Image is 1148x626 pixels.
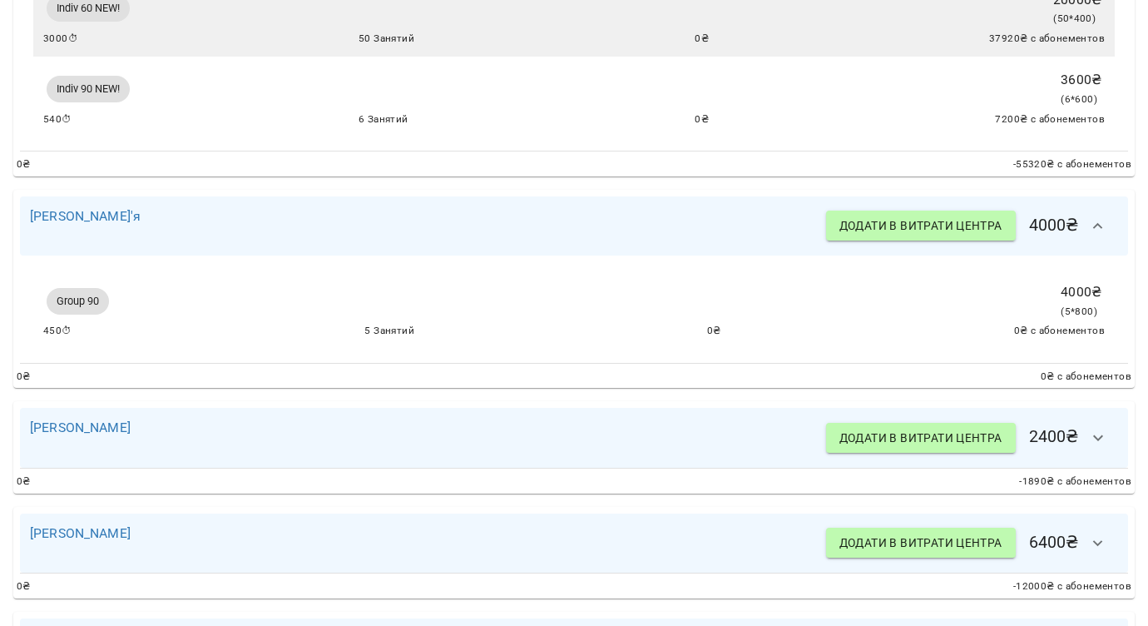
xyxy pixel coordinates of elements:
span: 0 ₴ [695,31,709,47]
span: 0 ₴ [17,369,31,385]
span: 5 Занятий [364,323,414,340]
span: ( 50 * 400 ) [1053,12,1096,24]
span: 0 ₴ [695,112,709,128]
span: 0 ₴ [17,474,31,490]
button: Додати в витрати центра [826,423,1016,453]
span: Group 90 [47,294,109,309]
span: 37920 ₴ с абонементов [989,31,1105,47]
h6: 4000 ₴ [826,206,1118,246]
span: -55320 ₴ с абонементов [1013,156,1131,173]
span: 0 ₴ с абонементов [1014,323,1105,340]
a: [PERSON_NAME] [30,525,131,541]
span: 50 Занятий [359,31,414,47]
span: 6 Занятий [359,112,408,128]
span: -12000 ₴ с абонементов [1013,579,1131,595]
h6: 2400 ₴ [826,418,1118,458]
span: 3000 ⏱ [43,31,78,47]
p: 4000 ₴ [1061,282,1101,302]
button: Додати в витрати центра [826,528,1016,558]
span: -1890 ₴ с абонементов [1019,474,1131,490]
span: Додати в витрати центра [839,533,1002,553]
span: Indiv 90 NEW! [47,82,130,97]
span: 450 ⏱ [43,323,72,340]
span: ( 6 * 600 ) [1061,93,1097,105]
h6: 6400 ₴ [826,524,1118,564]
span: 0 ₴ [17,579,31,595]
a: [PERSON_NAME] [30,420,131,435]
span: 540 ⏱ [43,112,72,128]
a: [PERSON_NAME]'я [30,208,141,224]
span: ( 5 * 800 ) [1061,306,1097,317]
button: Додати в витрати центра [826,211,1016,241]
span: 0 ₴ [17,156,31,173]
span: 0 ₴ [707,323,721,340]
p: 3600 ₴ [1061,70,1101,90]
span: Додати в витрати центра [839,428,1002,448]
span: Indiv 60 NEW! [47,1,130,16]
span: 7200 ₴ с абонементов [995,112,1105,128]
span: Додати в витрати центра [839,216,1002,236]
span: 0 ₴ с абонементов [1041,369,1131,385]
